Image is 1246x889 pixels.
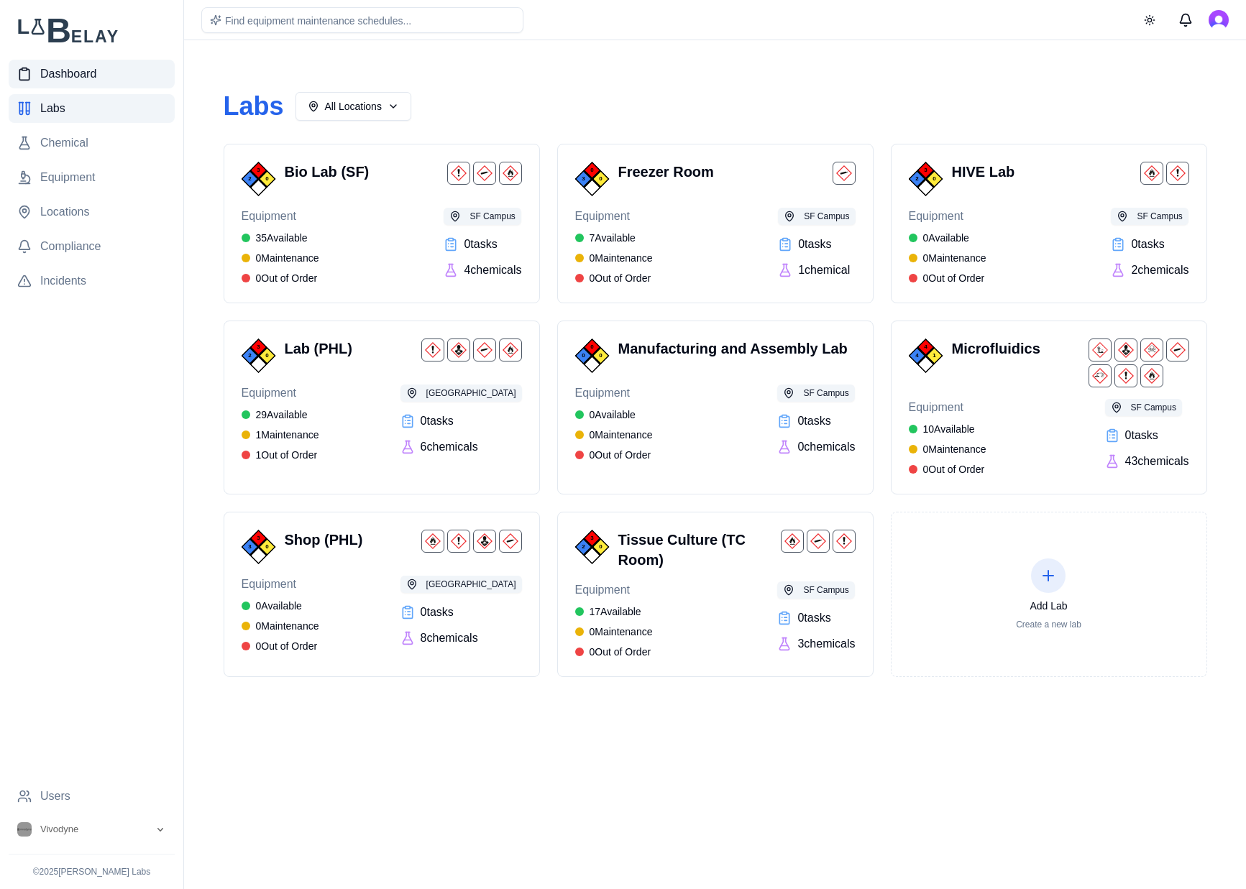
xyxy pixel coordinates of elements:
span: Locations [40,203,90,221]
h3: Freezer Room [618,162,827,182]
button: Messages [1171,6,1200,34]
span: 0 task s [1125,427,1158,444]
span: 8 chemical s [421,630,478,647]
span: 2 [582,543,585,551]
img: Harmful [1166,162,1189,185]
span: 0 task s [421,604,454,621]
button: Open organization switcher [9,816,175,842]
img: Flammable [1140,364,1163,387]
span: 0 [590,343,593,351]
span: 3 [582,175,585,183]
span: 29 Available [256,407,308,422]
h3: Shop (PHL) [285,530,416,550]
a: Users [9,782,175,811]
span: 0 Maintenance [923,442,986,456]
span: 0 Available [256,599,302,613]
span: 0 [582,351,585,360]
img: Compressed Gas [833,162,856,185]
span: Equipment [909,399,986,416]
span: 0 chemical s [797,438,855,456]
span: 0 [599,351,602,360]
span: 0 Available [923,231,969,245]
img: Health Hazard [447,338,470,361]
span: 0 task s [464,236,497,253]
span: 6 chemical s [421,438,478,456]
span: 0 Out of Order [590,448,651,462]
h3: Bio Lab (SF) [285,162,441,182]
span: 3 [257,343,260,351]
span: 7 Available [590,231,636,245]
span: Vivodyne [40,823,78,836]
span: Find equipment maintenance schedules... [225,15,411,27]
span: 0 [265,175,268,183]
span: Labs [40,100,65,117]
img: Harmful [1114,364,1137,387]
span: 0 Maintenance [590,251,653,265]
span: 0 task s [797,413,830,430]
span: 0 Out of Order [923,462,985,476]
span: Equipment [242,208,319,225]
span: Equipment [575,208,653,225]
img: Flammable [781,530,804,553]
span: 0 Out of Order [256,639,318,653]
span: 0 task s [798,236,831,253]
span: Equipment [575,384,653,402]
h3: HIVE Lab [952,162,1135,182]
img: Lois Tolvinski [1209,10,1229,30]
button: [GEOGRAPHIC_DATA] [400,576,522,593]
button: Toggle theme [1137,7,1163,33]
h1: Labs [224,92,284,121]
button: SF Campus [444,208,521,225]
span: Equipment [242,384,319,402]
a: Locations [9,198,175,226]
a: Labs [9,94,175,123]
h3: Lab (PHL) [285,338,416,359]
img: Compressed Gas [473,162,496,185]
a: Chemical [9,129,175,157]
span: 3 [248,543,251,551]
span: 3 [257,166,260,175]
span: Equipment [909,208,986,225]
span: 2 [248,351,251,360]
h3: Manufacturing and Assembly Lab [618,338,850,359]
span: Equipment [40,169,96,186]
span: 3 chemical s [797,635,855,653]
span: 0 [599,175,602,183]
h3: Tissue Culture (TC Room) [618,530,775,570]
span: 0 task s [797,609,830,627]
span: 0 Maintenance [590,428,653,442]
span: 0 Out of Order [923,271,985,285]
p: © 2025 [PERSON_NAME] Labs [9,866,175,878]
img: Compressed Gas [1166,338,1189,361]
img: Flammable [421,530,444,553]
span: 3 [590,534,593,543]
span: 0 [265,543,268,551]
span: 43 chemical s [1125,453,1189,470]
span: 0 Available [590,407,636,422]
span: 2 chemical s [1131,262,1188,279]
span: 1 Maintenance [256,428,319,442]
span: Incidents [40,272,86,290]
img: Harmful [833,530,856,553]
img: Harmful [447,162,470,185]
button: SF Campus [778,208,855,225]
a: Dashboard [9,60,175,88]
span: Equipment [575,581,653,599]
span: 0 [590,166,593,175]
span: 0 Maintenance [923,251,986,265]
img: Lab Belay Logo [9,17,175,42]
span: 0 Maintenance [256,251,319,265]
button: SF Campus [1105,399,1182,416]
span: 1 chemical [798,262,850,279]
span: 0 task s [421,413,454,430]
span: 0 task s [1131,236,1164,253]
span: 4 [924,343,927,351]
span: 0 Out of Order [590,645,651,659]
span: 17 Available [590,604,641,619]
a: Compliance [9,232,175,261]
span: 1 Out of Order [256,448,318,462]
span: Equipment [242,576,319,593]
a: Incidents [9,267,175,295]
button: SF Campus [777,581,854,599]
span: 4 [915,351,918,360]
